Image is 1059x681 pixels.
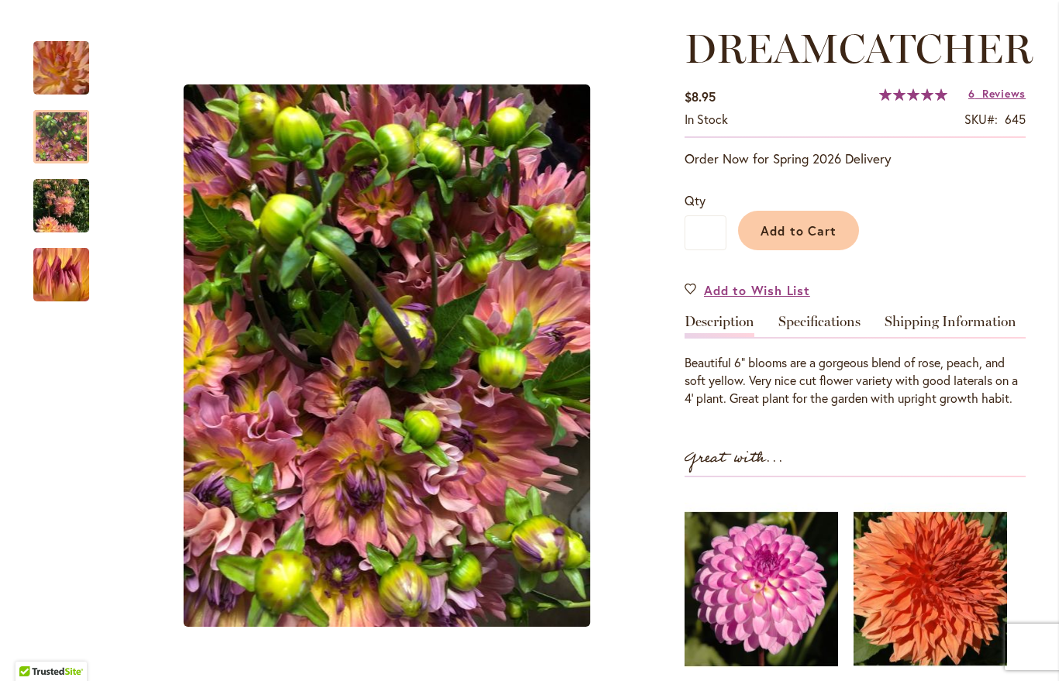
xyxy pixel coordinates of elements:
div: Dreamcatcher [33,232,89,301]
a: Description [685,315,754,337]
strong: SKU [964,111,998,127]
a: 6 Reviews [968,86,1026,101]
a: Shipping Information [885,315,1016,337]
div: 100% [879,88,947,101]
iframe: Launch Accessibility Center [12,626,55,669]
strong: Great with... [685,445,784,471]
img: Dreamcatcher [33,169,89,243]
span: DREAMCATCHER [685,24,1033,73]
span: $8.95 [685,88,716,105]
a: Specifications [778,315,861,337]
span: In stock [685,111,728,127]
div: Availability [685,111,728,129]
span: Add to Cart [761,222,837,239]
a: Add to Wish List [685,281,810,299]
img: Dreamcatcher [8,15,116,122]
div: Dreamcatcher [33,95,105,163]
span: Reviews [982,86,1026,101]
span: 6 [968,86,975,101]
div: Dreamcatcher [33,163,105,232]
img: Dreamcatcher [6,222,116,328]
button: Add to Cart [738,211,859,250]
div: Beautiful 6" blooms are a gorgeous blend of rose, peach, and soft yellow. Very nice cut flower va... [685,354,1026,408]
div: 645 [1005,111,1026,129]
span: Qty [685,192,705,208]
span: Add to Wish List [704,281,810,299]
img: Dreamcatcher [184,84,591,627]
div: Dreamcatcher [33,26,105,95]
div: Detailed Product Info [685,315,1026,408]
p: Order Now for Spring 2026 Delivery [685,150,1026,168]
